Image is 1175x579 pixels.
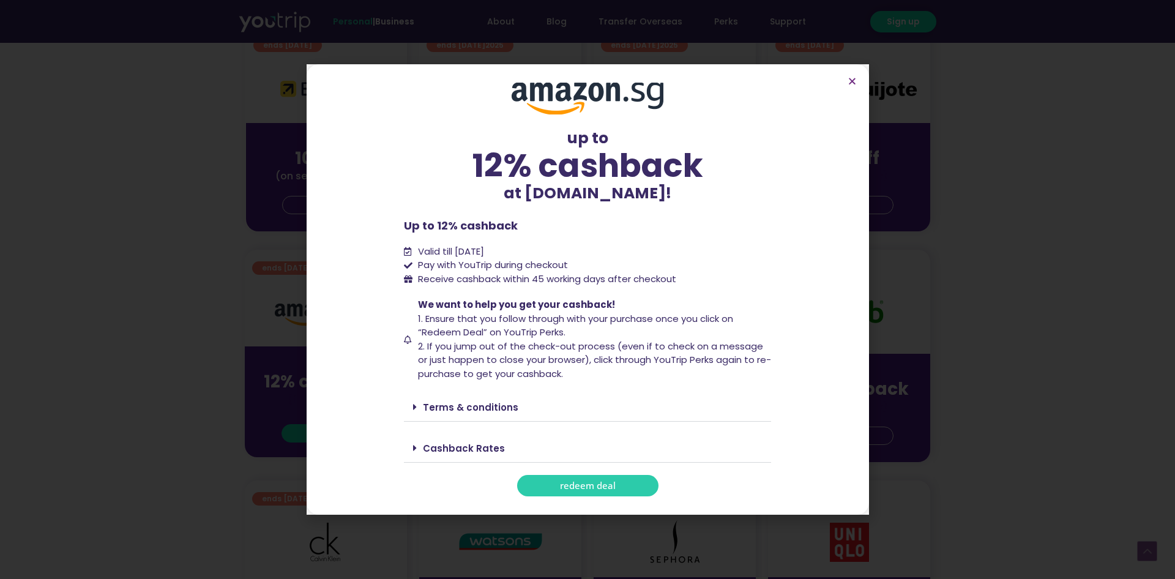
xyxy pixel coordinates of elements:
[404,393,771,422] div: Terms & conditions
[848,77,857,86] a: Close
[415,258,568,272] span: Pay with YouTrip during checkout
[415,272,676,286] span: Receive cashback within 45 working days after checkout
[418,298,615,311] span: We want to help you get your cashback!
[418,312,733,339] span: 1. Ensure that you follow through with your purchase once you click on “Redeem Deal” on YouTrip P...
[404,149,771,182] div: 12% cashback
[517,475,658,496] a: redeem deal
[560,481,616,490] span: redeem deal
[423,401,518,414] a: Terms & conditions
[423,442,505,455] a: Cashback Rates
[404,434,771,463] div: Cashback Rates
[404,127,771,205] div: up to at [DOMAIN_NAME]!
[418,340,771,380] span: 2. If you jump out of the check-out process (even if to check on a message or just happen to clos...
[415,245,484,259] span: Valid till [DATE]
[404,217,771,234] p: Up to 12% cashback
